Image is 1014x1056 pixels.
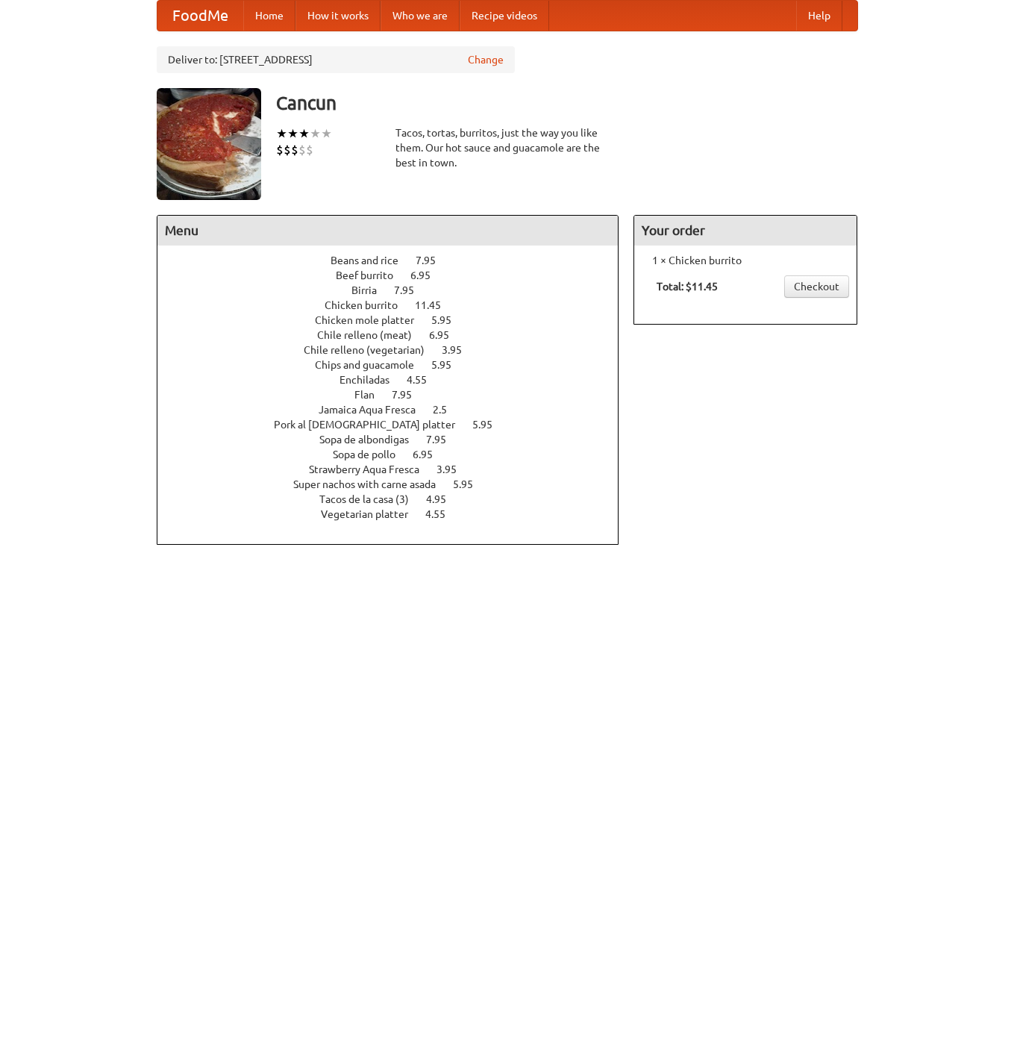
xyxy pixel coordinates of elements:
span: Chicken burrito [325,299,413,311]
a: FoodMe [157,1,243,31]
span: Strawberry Aqua Fresca [309,463,434,475]
a: Beef burrito 6.95 [336,269,458,281]
span: 4.55 [425,508,460,520]
a: Jamaica Aqua Fresca 2.5 [319,404,475,416]
span: Pork al [DEMOGRAPHIC_DATA] platter [274,419,470,431]
h4: Menu [157,216,619,246]
a: Tacos de la casa (3) 4.95 [319,493,474,505]
span: Chips and guacamole [315,359,429,371]
a: Flan 7.95 [354,389,439,401]
span: Jamaica Aqua Fresca [319,404,431,416]
div: Tacos, tortas, burritos, just the way you like them. Our hot sauce and guacamole are the best in ... [395,125,619,170]
span: Chicken mole platter [315,314,429,326]
li: $ [306,142,313,158]
span: Super nachos with carne asada [293,478,451,490]
span: Beans and rice [331,254,413,266]
span: 5.95 [431,314,466,326]
a: Home [243,1,295,31]
a: How it works [295,1,381,31]
span: 7.95 [394,284,429,296]
a: Enchiladas 4.55 [339,374,454,386]
a: Checkout [784,275,849,298]
span: 5.95 [431,359,466,371]
span: 5.95 [472,419,507,431]
span: 6.95 [429,329,464,341]
a: Recipe videos [460,1,549,31]
a: Birria 7.95 [351,284,442,296]
a: Sopa de albondigas 7.95 [319,434,474,446]
li: ★ [287,125,298,142]
a: Chile relleno (vegetarian) 3.95 [304,344,489,356]
li: ★ [310,125,321,142]
span: Birria [351,284,392,296]
h3: Cancun [276,88,858,118]
a: Who we are [381,1,460,31]
span: 4.55 [407,374,442,386]
a: Strawberry Aqua Fresca 3.95 [309,463,484,475]
li: $ [298,142,306,158]
span: Sopa de albondigas [319,434,424,446]
li: ★ [321,125,332,142]
span: Enchiladas [339,374,404,386]
b: Total: $11.45 [657,281,718,293]
span: Chile relleno (meat) [317,329,427,341]
span: 11.45 [415,299,456,311]
span: Vegetarian platter [321,508,423,520]
span: 3.95 [436,463,472,475]
span: Chile relleno (vegetarian) [304,344,439,356]
span: Sopa de pollo [333,449,410,460]
a: Help [796,1,842,31]
span: 2.5 [433,404,462,416]
span: Tacos de la casa (3) [319,493,424,505]
li: $ [291,142,298,158]
a: Chicken burrito 11.45 [325,299,469,311]
span: 3.95 [442,344,477,356]
li: 1 × Chicken burrito [642,253,849,268]
a: Vegetarian platter 4.55 [321,508,473,520]
a: Pork al [DEMOGRAPHIC_DATA] platter 5.95 [274,419,520,431]
li: $ [276,142,284,158]
span: 7.95 [426,434,461,446]
span: 7.95 [416,254,451,266]
a: Beans and rice 7.95 [331,254,463,266]
li: ★ [298,125,310,142]
span: 4.95 [426,493,461,505]
a: Chicken mole platter 5.95 [315,314,479,326]
h4: Your order [634,216,857,246]
span: Flan [354,389,389,401]
li: $ [284,142,291,158]
li: ★ [276,125,287,142]
span: 6.95 [413,449,448,460]
a: Chips and guacamole 5.95 [315,359,479,371]
a: Chile relleno (meat) 6.95 [317,329,477,341]
a: Change [468,52,504,67]
img: angular.jpg [157,88,261,200]
span: 7.95 [392,389,427,401]
span: Beef burrito [336,269,408,281]
a: Super nachos with carne asada 5.95 [293,478,501,490]
div: Deliver to: [STREET_ADDRESS] [157,46,515,73]
span: 6.95 [410,269,445,281]
span: 5.95 [453,478,488,490]
a: Sopa de pollo 6.95 [333,449,460,460]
